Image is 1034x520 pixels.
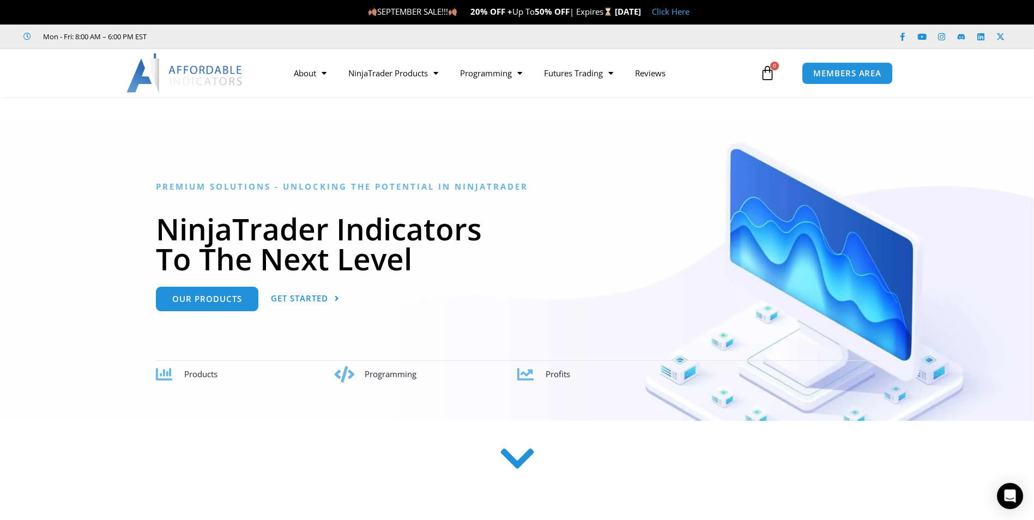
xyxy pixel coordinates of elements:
[449,61,533,86] a: Programming
[368,6,615,17] span: SEPTEMBER SALE!!! Up To | Expires
[470,6,512,17] strong: 20% OFF +
[184,368,217,379] span: Products
[743,57,791,89] a: 0
[533,61,624,86] a: Futures Trading
[283,61,337,86] a: About
[156,182,878,192] h6: Premium Solutions - Unlocking the Potential in NinjaTrader
[449,8,457,16] img: 🍂
[271,287,340,311] a: Get Started
[162,31,325,42] iframe: Customer reviews powered by Trustpilot
[813,69,881,77] span: MEMBERS AREA
[365,368,416,379] span: Programming
[652,6,690,17] a: Click Here
[604,8,612,16] img: ⌛
[997,483,1023,509] div: Open Intercom Messenger
[624,61,676,86] a: Reviews
[802,62,893,84] a: MEMBERS AREA
[126,53,244,93] img: LogoAI | Affordable Indicators – NinjaTrader
[156,214,878,274] h1: NinjaTrader Indicators To The Next Level
[172,295,242,303] span: Our Products
[535,6,570,17] strong: 50% OFF
[615,6,641,17] strong: [DATE]
[337,61,449,86] a: NinjaTrader Products
[283,61,757,86] nav: Menu
[156,287,258,311] a: Our Products
[368,8,377,16] img: 🍂
[770,62,779,70] span: 0
[546,368,570,379] span: Profits
[40,30,147,43] span: Mon - Fri: 8:00 AM – 6:00 PM EST
[271,294,328,303] span: Get Started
